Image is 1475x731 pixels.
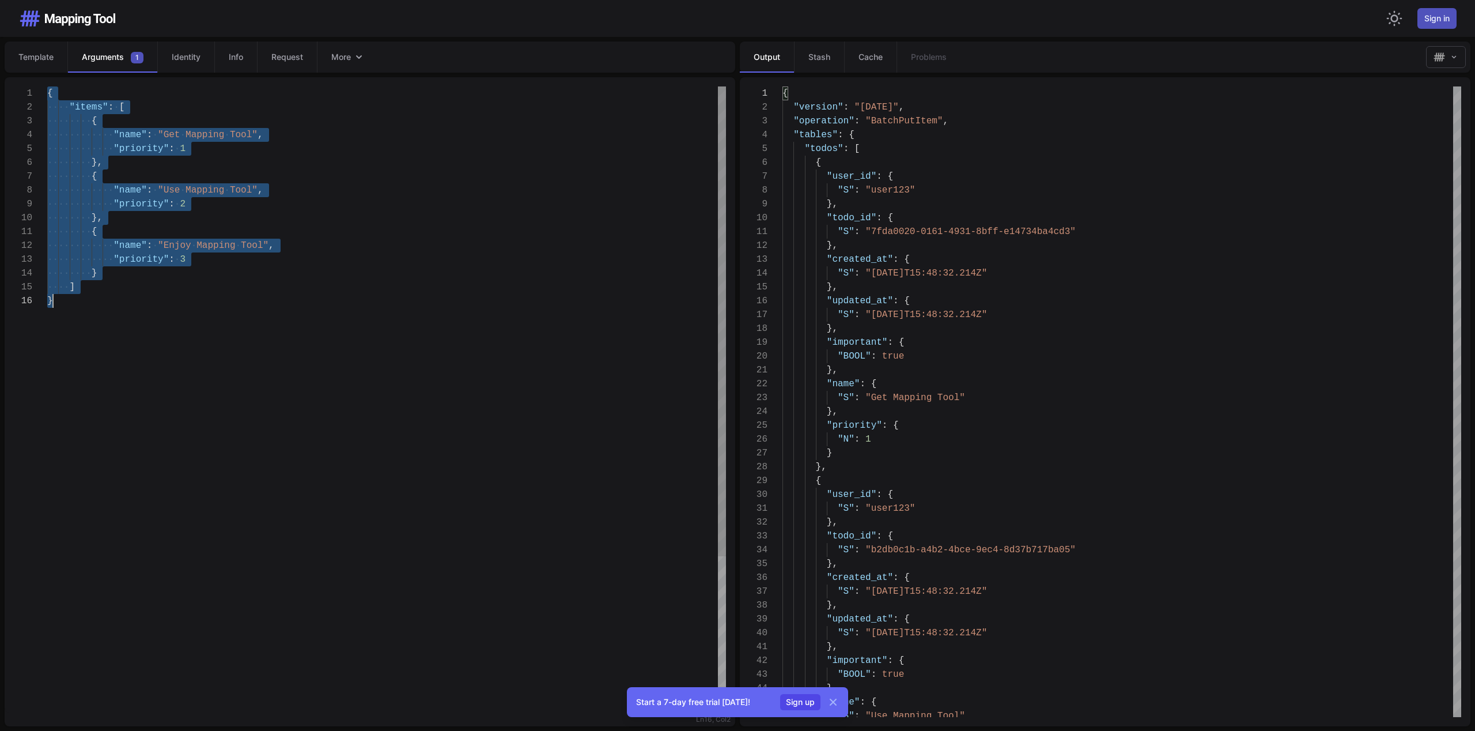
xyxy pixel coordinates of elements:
[782,696,818,708] a: Sign up
[865,185,915,195] span: "user123"
[838,185,854,195] span: "S"
[854,185,860,195] span: :
[636,696,776,708] p: Start a 7-day free trial [DATE]!
[740,183,767,197] div: 8
[92,268,97,278] span: }
[740,571,767,585] div: 36
[838,268,854,278] span: "S"
[887,531,893,541] span: {
[18,9,116,28] img: Mapping Tool
[838,434,854,444] span: "N"
[827,517,838,527] span: },
[854,628,860,638] span: :
[47,282,69,292] span: ····
[1417,8,1457,29] a: Sign in
[69,282,75,292] span: ]
[854,393,860,403] span: :
[740,100,767,114] div: 2
[740,239,767,253] div: 12
[119,102,125,112] span: [
[740,156,767,169] div: 6
[740,128,767,142] div: 4
[47,296,53,306] span: }
[865,503,915,514] span: "user123"
[241,240,268,251] span: Tool"
[887,489,893,500] span: {
[82,51,124,63] span: Arguments
[47,240,114,251] span: ············
[793,130,838,140] span: "tables"
[838,586,854,597] span: "S"
[865,227,1076,237] span: "7fda0020-0161-4931-8bff-e14734ba4cd3"
[5,280,32,294] div: 15
[5,211,32,225] div: 10
[147,130,153,140] span: :
[854,503,860,514] span: :
[740,557,767,571] div: 35
[838,130,844,140] span: :
[899,102,905,112] span: ,
[18,51,54,63] span: Template
[169,199,175,209] span: :
[838,351,871,361] span: "BOOL"
[827,365,838,375] span: },
[5,86,32,100] div: 1
[5,169,32,183] div: 7
[258,185,263,195] span: ,
[827,379,860,389] span: "name"
[887,337,893,348] span: :
[114,130,147,140] span: "name"
[827,642,838,652] span: },
[5,183,32,197] div: 8
[47,199,114,209] span: ············
[740,114,767,128] div: 3
[740,654,767,668] div: 42
[69,102,108,112] span: "items"
[854,144,860,154] span: [
[740,529,767,543] div: 33
[114,102,119,112] span: ·
[740,446,767,460] div: 27
[838,669,871,680] span: "BOOL"
[331,51,351,63] span: More
[876,171,882,182] span: :
[754,51,780,63] span: Output
[172,51,201,63] span: Identity
[827,213,876,223] span: "todo_id"
[47,88,53,99] span: {
[904,572,910,583] span: {
[854,268,860,278] span: :
[943,116,948,126] span: ,
[849,130,854,140] span: {
[882,669,904,680] span: true
[865,628,987,638] span: "[DATE]T15:48:32.214Z"
[114,240,147,251] span: "name"
[893,296,899,306] span: :
[740,266,767,280] div: 14
[224,185,230,195] span: ·
[5,142,32,156] div: 5
[893,420,899,431] span: {
[5,225,32,239] div: 11
[229,51,243,63] span: Info
[169,144,175,154] span: :
[258,130,263,140] span: ,
[865,586,987,597] span: "[DATE]T15:48:32.214Z"
[740,681,767,695] div: 44
[865,116,943,126] span: "BatchPutItem"
[827,600,838,611] span: },
[196,240,235,251] span: Mapping
[827,489,876,500] span: "user_id"
[152,240,158,251] span: ·
[53,294,54,308] textarea: Editor content;Press Alt+F1 for Accessibility Options.
[740,474,767,488] div: 29
[838,545,854,555] span: "S"
[740,502,767,515] div: 31
[904,614,910,624] span: {
[899,655,905,666] span: {
[816,462,827,472] span: },
[175,144,180,154] span: ·
[882,351,904,361] span: true
[838,628,854,638] span: "S"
